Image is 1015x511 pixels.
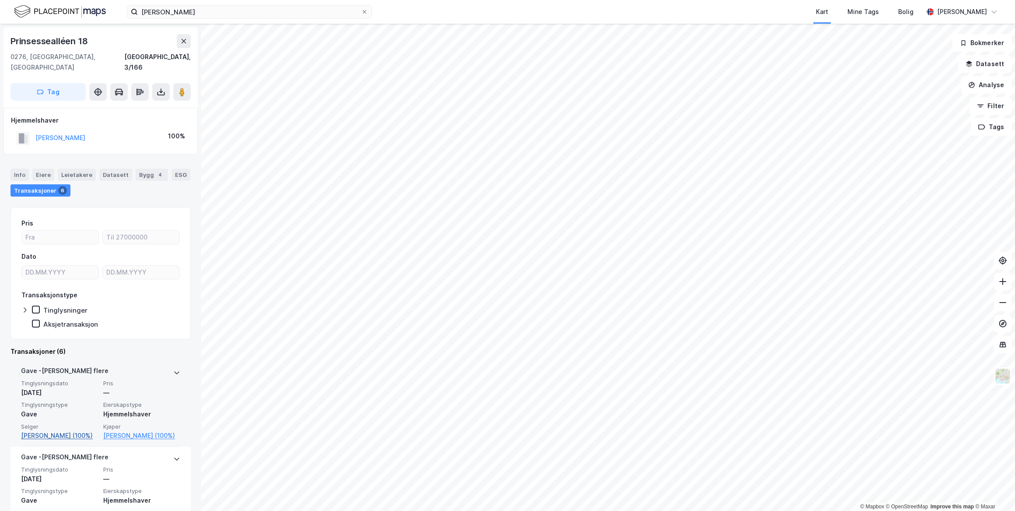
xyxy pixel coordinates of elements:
[171,169,190,181] div: ESG
[156,170,164,179] div: 4
[931,504,974,510] a: Improve this map
[958,55,1011,73] button: Datasett
[21,290,77,300] div: Transaksjonstype
[32,169,54,181] div: Eiere
[21,388,98,398] div: [DATE]
[21,423,98,430] span: Selger
[136,169,168,181] div: Bygg
[21,487,98,495] span: Tinglysningstype
[43,306,87,314] div: Tinglysninger
[10,346,191,357] div: Transaksjoner (6)
[847,7,879,17] div: Mine Tags
[21,409,98,419] div: Gave
[103,380,180,387] span: Pris
[58,169,96,181] div: Leietakere
[816,7,828,17] div: Kart
[43,320,98,328] div: Aksjetransaksjon
[10,184,70,197] div: Transaksjoner
[21,495,98,506] div: Gave
[971,118,1011,136] button: Tags
[124,52,191,73] div: [GEOGRAPHIC_DATA], 3/166
[10,34,89,48] div: Prinsessealléen 18
[103,401,180,409] span: Eierskapstype
[21,380,98,387] span: Tinglysningsdato
[952,34,1011,52] button: Bokmerker
[994,368,1011,384] img: Z
[10,169,29,181] div: Info
[21,430,98,441] a: [PERSON_NAME] (100%)
[969,97,1011,115] button: Filter
[103,430,180,441] a: [PERSON_NAME] (100%)
[21,452,108,466] div: Gave - [PERSON_NAME] flere
[21,251,36,262] div: Dato
[103,474,180,484] div: —
[103,266,179,279] input: DD.MM.YYYY
[898,7,913,17] div: Bolig
[103,388,180,398] div: —
[168,131,185,141] div: 100%
[21,474,98,484] div: [DATE]
[10,52,124,73] div: 0276, [GEOGRAPHIC_DATA], [GEOGRAPHIC_DATA]
[971,469,1015,511] div: Kontrollprogram for chat
[103,495,180,506] div: Hjemmelshaver
[103,231,179,244] input: Til 27000000
[961,76,1011,94] button: Analyse
[14,4,106,19] img: logo.f888ab2527a4732fd821a326f86c7f29.svg
[103,466,180,473] span: Pris
[21,466,98,473] span: Tinglysningsdato
[103,423,180,430] span: Kjøper
[138,5,361,18] input: Søk på adresse, matrikkel, gårdeiere, leietakere eller personer
[971,469,1015,511] iframe: Chat Widget
[21,218,33,229] div: Pris
[22,231,98,244] input: Fra
[886,504,928,510] a: OpenStreetMap
[103,487,180,495] span: Eierskapstype
[103,409,180,419] div: Hjemmelshaver
[99,169,132,181] div: Datasett
[11,115,190,126] div: Hjemmelshaver
[21,401,98,409] span: Tinglysningstype
[22,266,98,279] input: DD.MM.YYYY
[21,366,108,380] div: Gave - [PERSON_NAME] flere
[58,186,67,195] div: 6
[860,504,884,510] a: Mapbox
[10,83,86,101] button: Tag
[937,7,987,17] div: [PERSON_NAME]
